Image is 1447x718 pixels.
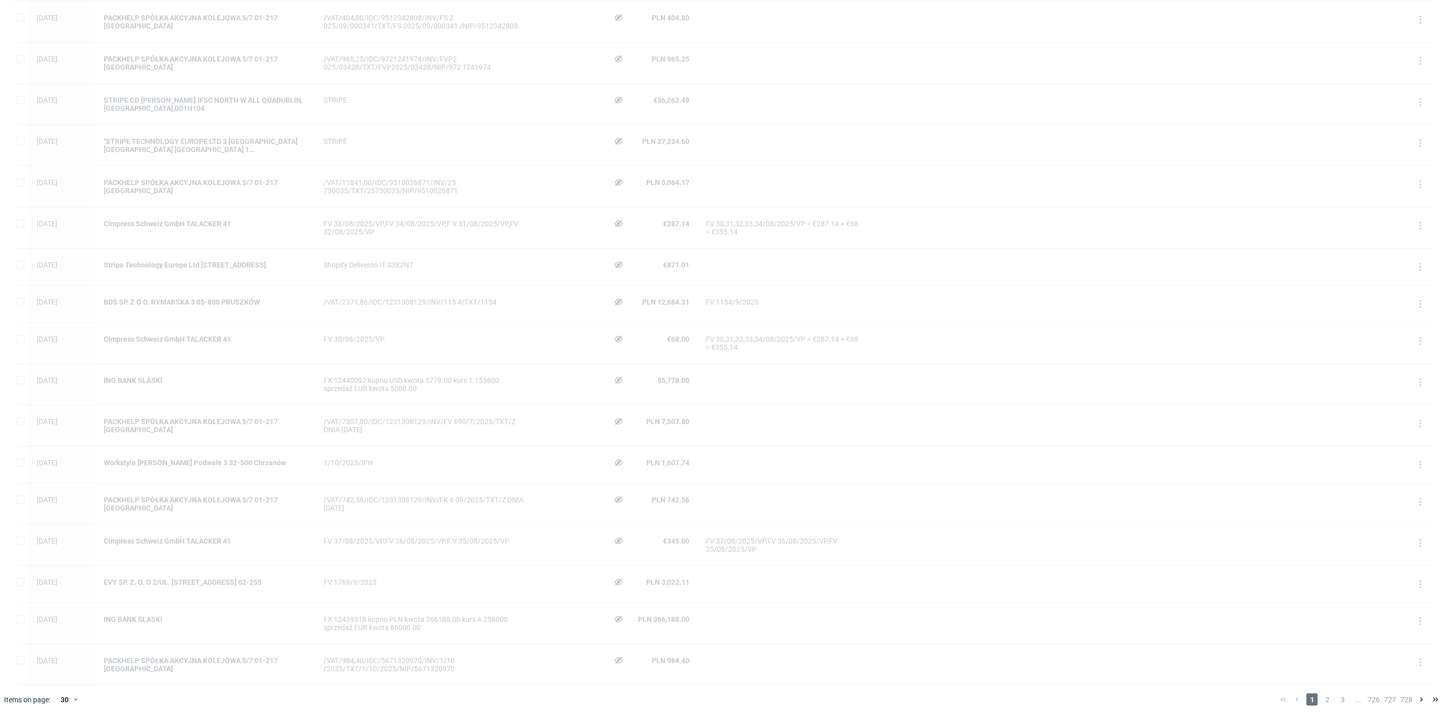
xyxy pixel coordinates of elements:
span: PLN 5,064.17 [646,178,689,187]
div: FV 30/08/2025/VP [324,335,527,343]
a: PACKHELP SPÓŁKA AKCYJNA KOLEJOWA 5/7 01-217 [GEOGRAPHIC_DATA] [104,417,307,434]
div: STRIPE [324,137,527,145]
a: STRIPE CO [PERSON_NAME] IFSC NORTH W ALL QUADUBLIN,[GEOGRAPHIC_DATA],D01H104 [104,96,307,112]
div: /VAT/742,56/IDC/1231308129/INV/FK 6 09/2025/TXT/Z DNIA [DATE] [324,496,527,512]
a: PACKHELP SPÓŁKA AKCYJNA KOLEJOWA 5/7 01-217 [GEOGRAPHIC_DATA] [104,496,307,512]
div: 30 [54,693,73,707]
span: 1 [1307,694,1318,706]
a: EVY SP. Z. O. O 2/UL. [STREET_ADDRESS] 02-255 [104,578,307,586]
span: [DATE] [37,96,57,104]
span: PLN 7,507.80 [646,417,689,426]
a: Cimpress Schweiz GmbH TALACKER 41 [104,220,307,228]
div: FX 12439318 kupno PLN kwota 366188.00 kurs 4.258000 sprzedaż EUR kwota 86000.00 [324,615,527,632]
span: €36,262.49 [653,96,689,104]
div: 1/10/2025/IPH [324,459,527,467]
span: [DATE] [37,615,57,623]
span: [DATE] [37,55,57,63]
span: 2 [1322,694,1333,706]
span: 728 [1400,694,1412,706]
div: FV 1769/9/2025 [324,578,527,586]
span: [DATE] [37,261,57,269]
a: PACKHELP SPÓŁKA AKCYJNA KOLEJOWA 5/7 01-217 [GEOGRAPHIC_DATA] [104,656,307,673]
span: [DATE] [37,417,57,426]
span: [DATE] [37,496,57,504]
div: FV 30,31,32,33,34/08/2025/VP = €287.14 + €68 = €355.14 [706,220,858,236]
div: /VAT/984,40/IDC/5671320970/INV/1/10 /2025/TXT/1/10/2025/NIP/5671320970 [324,656,527,673]
span: PLN 366,188.00 [638,615,689,623]
span: [DATE] [37,537,57,545]
div: /VAT/965,25/IDC/9721241974/INV/FVP2 025/03428/TXT/FVP2025/03428/NIP/972 1241974 [324,55,527,71]
span: €345.00 [663,537,689,545]
span: ... [1352,694,1364,706]
a: BDS SP. Z O O. RYMARSKA 3 05-800 PRUSZKÓW [104,298,307,306]
div: Shopify Deliveroo IT S3X2N7 [324,261,527,269]
span: $5,778.00 [657,376,689,384]
a: "STRIPE TECHNOLOGY EUROPE LTD 3 [GEOGRAPHIC_DATA] [GEOGRAPHIC_DATA] [GEOGRAPHIC_DATA] 1 [GEOGRAPH... [104,137,307,154]
div: FV 37/08/2025/VP,FV 36/08/2025/VP,FV 35/08/2025/VP [706,537,858,553]
span: €68.00 [667,335,689,343]
a: PACKHELP SPÓŁKA AKCYJNA KOLEJOWA 5/7 01-217 [GEOGRAPHIC_DATA] [104,178,307,195]
div: /VAT/2371,86/IDC/1231308129/INV/115 4/TXT/1154 [324,298,527,306]
div: FV 30,31,32,33,34/08/2025/VP = €287.14 + €68 = €355.14 [706,335,858,351]
div: FV 33/08/2025/VP,FV 34/08/2025/VP,F V 31/08/2025/VP,FV 32/08/2025/VP [324,220,527,236]
span: [DATE] [37,14,57,22]
span: [DATE] [37,220,57,228]
span: [DATE] [37,137,57,145]
div: /VAT/11841,00/IDC/9510026871/INV/25 730035/TXT/25730035/NIP/9510026871 [324,178,527,195]
span: [DATE] [37,578,57,586]
a: Cimpress Schweiz GmbH TALACKER 41 [104,335,307,343]
span: PLN 965.25 [652,55,689,63]
span: €871.01 [663,261,689,269]
a: ING BANK SLASKI [104,376,307,384]
a: PACKHELP SPÓŁKA AKCYJNA KOLEJOWA 5/7 01-217 [GEOGRAPHIC_DATA] [104,14,307,30]
span: [DATE] [37,335,57,343]
div: /VAT/7507,80/IDC/1231308129/INV/FV 690/7/2025/TXT/Z DNIA [DATE] [324,417,527,434]
a: Cimpress Schweiz GmbH TALACKER 41 [104,537,307,545]
span: PLN 3,022.11 [646,578,689,586]
span: [DATE] [37,178,57,187]
span: PLN 404.80 [652,14,689,22]
div: FV 37/08/2025/VP,FV 36/08/2025/VP,F V 35/08/2025/VP [324,537,527,545]
span: PLN 12,684.31 [642,298,689,306]
span: Items on page: [4,695,50,705]
a: Stripe Technology Europe Ltd [STREET_ADDRESS] [104,261,307,269]
span: PLN 27,234.60 [642,137,689,145]
span: 3 [1337,694,1348,706]
span: [DATE] [37,298,57,306]
div: /VAT/404,80/IDC/9512342808/INV/FS 2 025/09/000341/TXT/FS 2025/09/000341 /NIP/9512342808 [324,14,527,30]
a: Workstyle [PERSON_NAME] Podwale 3 32-500 Chrzanów [104,459,307,467]
a: ING BANK SLASKI [104,615,307,623]
div: STRIPE [324,96,527,104]
span: 727 [1384,694,1396,706]
span: €287.14 [663,220,689,228]
span: PLN 984.40 [652,656,689,665]
span: 726 [1368,694,1380,706]
span: PLN 742.56 [652,496,689,504]
a: PACKHELP SPÓŁKA AKCYJNA KOLEJOWA 5/7 01-217 [GEOGRAPHIC_DATA] [104,55,307,71]
span: PLN 1,607.74 [646,459,689,467]
span: [DATE] [37,656,57,665]
span: [DATE] [37,459,57,467]
span: [DATE] [37,376,57,384]
div: FX 12440092 kupno USD kwota 5778.00 kurs 1.155600 sprzedaż EUR kwota 5000.00 [324,376,527,393]
div: FV 1154/9/2025 [706,298,858,306]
